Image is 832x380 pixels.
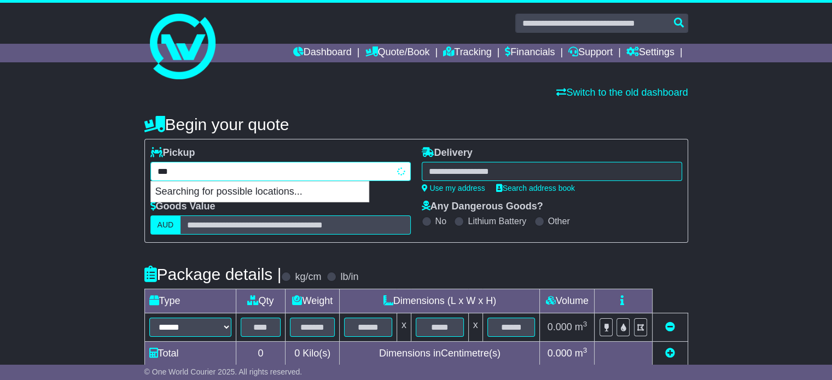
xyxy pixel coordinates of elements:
[568,44,613,62] a: Support
[144,289,236,313] td: Type
[505,44,555,62] a: Financials
[665,321,675,332] a: Remove this item
[286,289,340,313] td: Weight
[626,44,674,62] a: Settings
[236,289,286,313] td: Qty
[150,201,216,213] label: Goods Value
[365,44,429,62] a: Quote/Book
[422,184,485,192] a: Use my address
[422,147,473,159] label: Delivery
[443,44,491,62] a: Tracking
[151,182,369,202] p: Searching for possible locations...
[556,87,688,98] a: Switch to the old dashboard
[144,115,688,133] h4: Begin your quote
[583,346,587,354] sup: 3
[548,321,572,332] span: 0.000
[540,289,595,313] td: Volume
[295,271,321,283] label: kg/cm
[236,342,286,366] td: 0
[293,44,352,62] a: Dashboard
[150,162,411,181] typeahead: Please provide city
[468,313,482,342] td: x
[496,184,575,192] a: Search address book
[397,313,411,342] td: x
[575,348,587,359] span: m
[665,348,675,359] a: Add new item
[150,147,195,159] label: Pickup
[548,348,572,359] span: 0.000
[144,367,302,376] span: © One World Courier 2025. All rights reserved.
[150,215,181,235] label: AUD
[468,216,526,226] label: Lithium Battery
[294,348,300,359] span: 0
[286,342,340,366] td: Kilo(s)
[575,321,587,332] span: m
[435,216,446,226] label: No
[340,289,540,313] td: Dimensions (L x W x H)
[422,201,543,213] label: Any Dangerous Goods?
[340,342,540,366] td: Dimensions in Centimetre(s)
[548,216,570,226] label: Other
[144,265,282,283] h4: Package details |
[340,271,358,283] label: lb/in
[144,342,236,366] td: Total
[583,320,587,328] sup: 3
